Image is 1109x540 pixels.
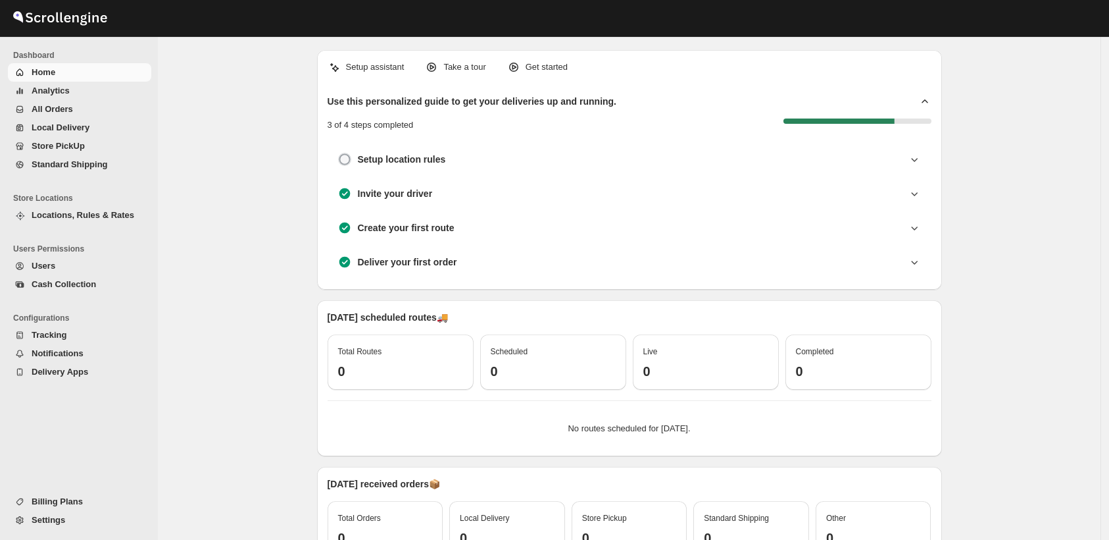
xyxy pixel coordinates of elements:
button: Billing Plans [8,493,151,511]
span: Dashboard [13,50,151,61]
span: Completed [796,347,834,356]
p: Get started [526,61,568,74]
span: Total Orders [338,514,381,523]
span: Users Permissions [13,244,151,254]
p: Setup assistant [346,61,405,74]
button: Settings [8,511,151,529]
span: Billing Plans [32,497,83,506]
button: Tracking [8,326,151,344]
span: Standard Shipping [704,514,769,523]
span: Live [643,347,658,356]
span: Users [32,261,55,271]
h3: 0 [491,364,616,379]
span: Cash Collection [32,279,96,289]
h3: Invite your driver [358,187,433,200]
span: Scheduled [491,347,528,356]
button: Cash Collection [8,275,151,294]
h3: Create your first route [358,221,455,234]
button: Notifications [8,344,151,363]
span: Configurations [13,313,151,323]
span: Store Pickup [582,514,627,523]
button: Users [8,257,151,275]
span: Tracking [32,330,66,340]
p: Take a tour [443,61,485,74]
p: [DATE] received orders 📦 [328,477,931,491]
h2: Use this personalized guide to get your deliveries up and running. [328,95,617,108]
h3: Setup location rules [358,153,446,166]
span: Delivery Apps [32,367,88,377]
h3: Deliver your first order [358,256,457,269]
span: Standard Shipping [32,159,108,169]
span: All Orders [32,104,73,114]
button: Delivery Apps [8,363,151,381]
span: Analytics [32,86,70,95]
span: Other [826,514,846,523]
h3: 0 [643,364,768,379]
span: Locations, Rules & Rates [32,210,134,220]
span: Home [32,67,55,77]
button: All Orders [8,100,151,119]
span: Local Delivery [32,122,89,132]
button: Analytics [8,82,151,100]
span: Notifications [32,348,84,358]
h3: 0 [796,364,921,379]
span: Settings [32,515,65,525]
h3: 0 [338,364,463,379]
span: Local Delivery [460,514,509,523]
p: No routes scheduled for [DATE]. [338,422,921,435]
span: Store Locations [13,193,151,203]
span: Total Routes [338,347,382,356]
button: Locations, Rules & Rates [8,206,151,225]
button: Home [8,63,151,82]
p: [DATE] scheduled routes 🚚 [328,311,931,324]
span: Store PickUp [32,141,85,151]
p: 3 of 4 steps completed [328,119,414,132]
